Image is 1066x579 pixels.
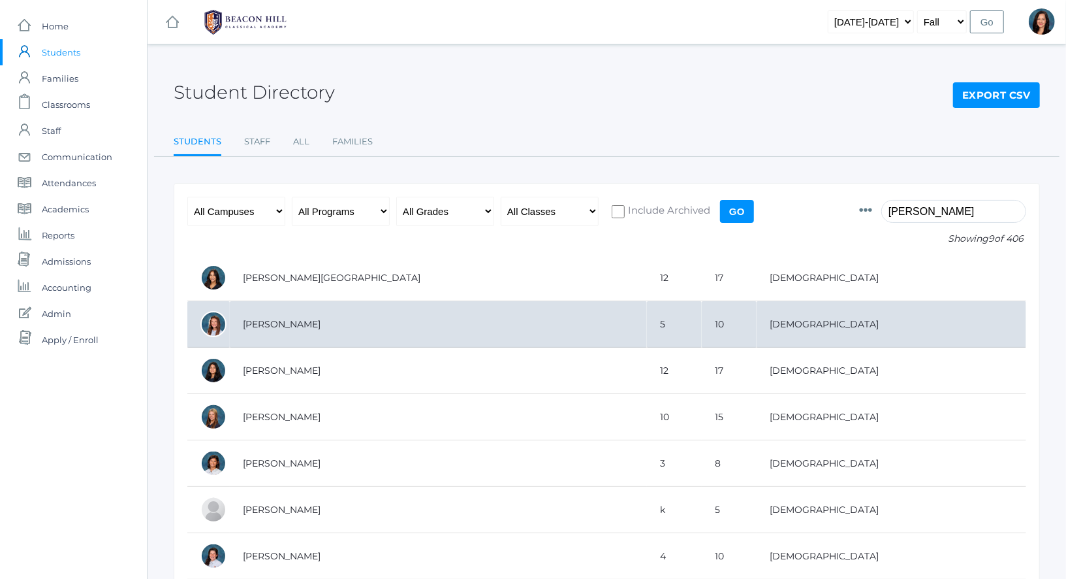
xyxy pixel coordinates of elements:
span: Admin [42,301,71,327]
div: Stella Honeyman [200,543,227,569]
td: [PERSON_NAME][GEOGRAPHIC_DATA] [230,255,647,301]
span: Admissions [42,248,91,274]
div: Ella Bernardi [200,404,227,430]
span: Classrooms [42,91,90,118]
td: [DEMOGRAPHIC_DATA] [757,348,1026,394]
span: Home [42,13,69,39]
p: Showing of 406 [859,232,1026,246]
td: 8 [702,440,757,487]
div: Ella Arnold [200,311,227,337]
a: Staff [244,129,270,155]
div: Adella Ewing [200,450,227,476]
span: Communication [42,144,112,170]
span: Attendances [42,170,96,196]
td: 12 [647,348,702,394]
td: [PERSON_NAME] [230,348,647,394]
span: Staff [42,118,61,144]
td: [PERSON_NAME] [230,394,647,440]
input: Filter by name [881,200,1026,223]
td: 10 [647,394,702,440]
span: Include Archived [625,203,710,220]
span: Apply / Enroll [42,327,99,353]
div: Victoria Arellano [200,265,227,291]
td: 17 [702,348,757,394]
div: Curcinda Young [1029,8,1055,35]
span: Academics [42,196,89,222]
div: Isabella Arteaga [200,357,227,384]
input: Include Archived [612,205,625,218]
input: Go [720,200,754,223]
td: 3 [647,440,702,487]
a: Students [174,129,221,157]
a: Families [332,129,373,155]
td: [DEMOGRAPHIC_DATA] [757,301,1026,348]
td: 5 [647,301,702,348]
td: [DEMOGRAPHIC_DATA] [757,440,1026,487]
a: All [293,129,309,155]
td: [PERSON_NAME] [230,487,647,533]
td: 10 [702,301,757,348]
td: [DEMOGRAPHIC_DATA] [757,487,1026,533]
td: [PERSON_NAME] [230,301,647,348]
input: Go [970,10,1004,33]
span: Families [42,65,78,91]
td: [DEMOGRAPHIC_DATA] [757,255,1026,301]
div: Gabriella Gianna Guerra [200,497,227,523]
td: 5 [702,487,757,533]
td: 15 [702,394,757,440]
span: Reports [42,222,74,248]
img: 1_BHCALogos-05.png [196,6,294,39]
td: [PERSON_NAME] [230,440,647,487]
span: Accounting [42,274,91,301]
td: k [647,487,702,533]
span: 9 [988,233,994,244]
td: 12 [647,255,702,301]
td: [DEMOGRAPHIC_DATA] [757,394,1026,440]
a: Export CSV [953,82,1040,108]
h2: Student Directory [174,82,335,103]
span: Students [42,39,80,65]
td: 17 [702,255,757,301]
